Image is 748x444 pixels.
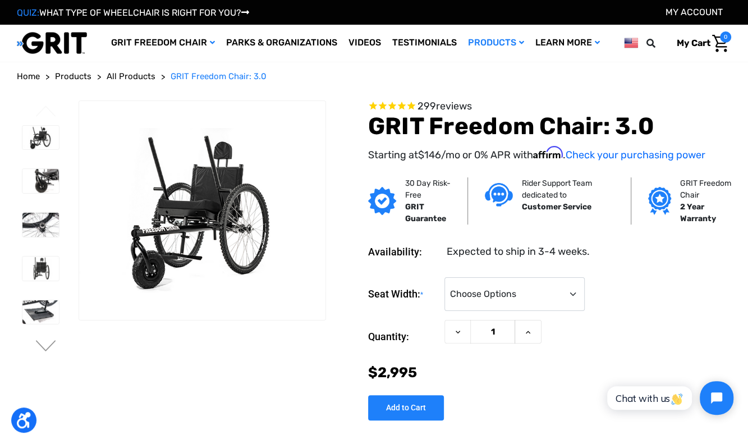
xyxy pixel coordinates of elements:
[447,244,590,259] dd: Expected to ship in 3-4 weeks.
[55,71,91,81] span: Products
[368,112,731,140] h1: GRIT Freedom Chair: 3.0
[680,202,716,223] strong: 2 Year Warranty
[712,35,728,52] img: Cart
[485,183,513,206] img: Customer service
[720,31,731,43] span: 0
[417,100,472,112] span: 299 reviews
[368,147,731,163] p: Starting at /mo or 0% APR with .
[530,25,605,61] a: Learn More
[368,364,417,381] span: $2,995
[418,149,441,161] span: $146
[107,70,155,83] a: All Products
[566,149,705,161] a: Check your purchasing power - Learn more about Affirm Financing (opens in modal)
[368,320,439,354] label: Quantity:
[668,31,731,55] a: Cart with 0 items
[171,70,267,83] a: GRIT Freedom Chair: 3.0
[22,169,59,193] img: GRIT Freedom Chair: 3.0
[107,71,155,81] span: All Products
[595,372,743,424] iframe: Tidio Chat
[22,126,59,150] img: GRIT Freedom Chair: 3.0
[624,36,638,50] img: us.png
[22,213,59,237] img: GRIT Freedom Chair: 3.0
[368,187,396,215] img: GRIT Guarantee
[677,38,710,48] span: My Cart
[368,277,439,312] label: Seat Width:
[79,128,325,292] img: GRIT Freedom Chair: 3.0
[17,7,39,18] span: QUIZ:
[648,187,671,215] img: Grit freedom
[171,71,267,81] span: GRIT Freedom Chair: 3.0
[22,257,59,281] img: GRIT Freedom Chair: 3.0
[22,300,59,324] img: GRIT Freedom Chair: 3.0
[105,25,221,61] a: GRIT Freedom Chair
[405,202,446,223] strong: GRIT Guarantee
[462,25,530,61] a: Products
[387,25,462,61] a: Testimonials
[34,340,58,354] button: Go to slide 2 of 3
[651,31,668,55] input: Search
[17,7,249,18] a: QUIZ:WHAT TYPE OF WHEELCHAIR IS RIGHT FOR YOU?
[405,177,451,201] p: 30 Day Risk-Free
[343,25,387,61] a: Videos
[368,395,444,420] input: Add to Cart
[533,147,563,159] span: Affirm
[680,177,735,201] p: GRIT Freedom Chair
[17,31,87,54] img: GRIT All-Terrain Wheelchair and Mobility Equipment
[368,244,439,259] dt: Availability:
[522,177,614,201] p: Rider Support Team dedicated to
[436,100,472,112] span: reviews
[522,202,591,212] strong: Customer Service
[17,70,40,83] a: Home
[368,100,731,113] span: Rated 4.6 out of 5 stars 299 reviews
[221,25,343,61] a: Parks & Organizations
[55,70,91,83] a: Products
[17,71,40,81] span: Home
[34,106,58,119] button: Go to slide 3 of 3
[666,7,723,17] a: Account
[17,70,731,83] nav: Breadcrumb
